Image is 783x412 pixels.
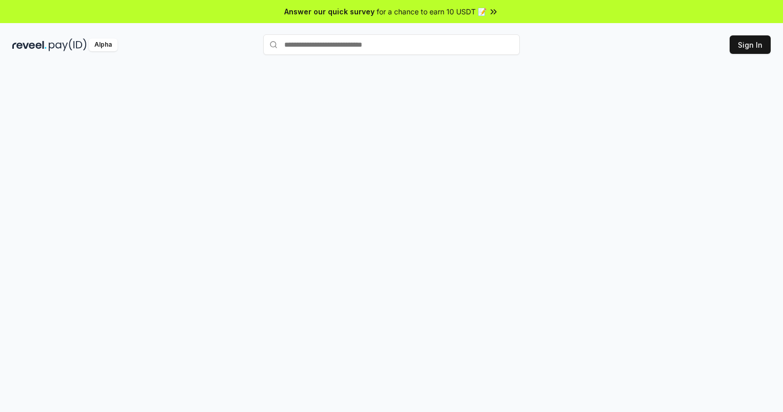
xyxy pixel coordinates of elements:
button: Sign In [730,35,771,54]
img: reveel_dark [12,38,47,51]
img: pay_id [49,38,87,51]
span: for a chance to earn 10 USDT 📝 [377,6,486,17]
span: Answer our quick survey [284,6,375,17]
div: Alpha [89,38,118,51]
